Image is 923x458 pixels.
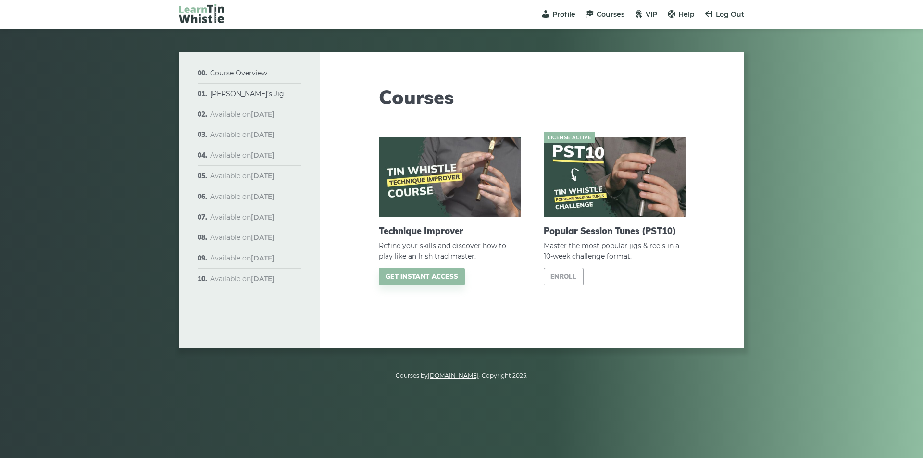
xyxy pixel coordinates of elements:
a: Profile [541,10,575,19]
h2: Technique Improver [379,226,521,236]
a: [PERSON_NAME]’s Jig [210,89,284,98]
strong: [DATE] [251,213,274,222]
span: Available on [210,274,274,283]
span: Available on [210,110,274,119]
a: Log Out [704,10,744,19]
strong: [DATE] [251,151,274,160]
a: Courses [585,10,624,19]
img: course-cover-540x304.jpg [379,137,521,217]
span: Master the most popular jigs & reels in a 10-week challenge format. [544,240,686,262]
span: Available on [210,192,274,201]
a: Get instant access [379,268,465,285]
span: Courses [597,10,624,19]
a: VIP [634,10,657,19]
p: Courses by · Copyright 2025. [190,371,733,381]
a: Help [667,10,695,19]
h1: Courses [379,86,686,109]
strong: [DATE] [251,233,274,242]
a: Course Overview [210,69,267,77]
strong: [DATE] [251,110,274,119]
strong: [DATE] [251,192,274,201]
a: Enroll [544,268,584,285]
span: License active [544,132,595,143]
strong: [DATE] [251,254,274,262]
span: Available on [210,233,274,242]
h2: Popular Session Tunes (PST10) [544,226,686,236]
span: Help [678,10,695,19]
strong: [DATE] [251,172,274,180]
strong: [DATE] [251,274,274,283]
span: Refine your skills and discover how to play like an Irish trad master. [379,240,521,262]
span: Available on [210,213,274,222]
span: Log Out [716,10,744,19]
img: pst10-course-cover-540x304.jpg [544,137,686,217]
span: Available on [210,130,274,139]
a: [DOMAIN_NAME] [428,372,479,379]
span: Available on [210,254,274,262]
span: Available on [210,151,274,160]
span: VIP [646,10,657,19]
span: Profile [552,10,575,19]
img: LearnTinWhistle.com [179,4,224,23]
strong: [DATE] [251,130,274,139]
span: Available on [210,172,274,180]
